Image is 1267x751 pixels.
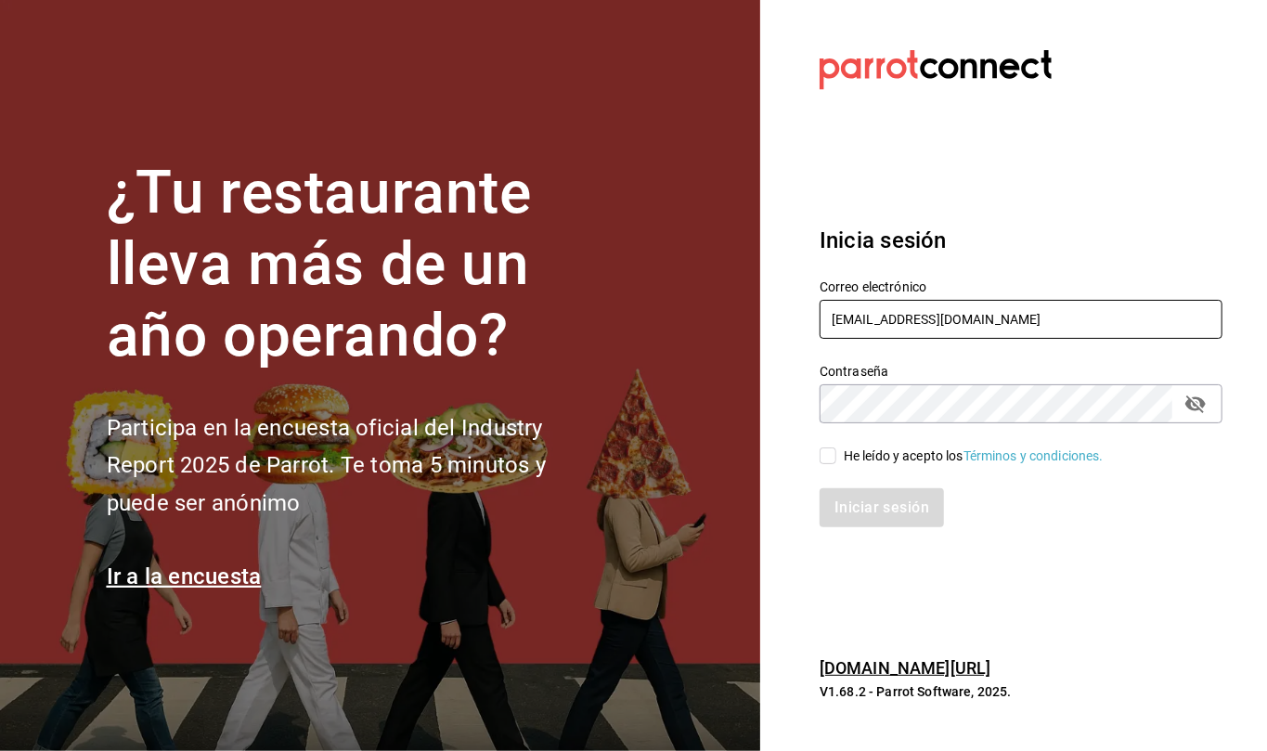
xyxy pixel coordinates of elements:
[107,158,608,371] h1: ¿Tu restaurante lleva más de un año operando?
[820,300,1222,339] input: Ingresa tu correo electrónico
[1180,388,1211,420] button: passwordField
[107,563,262,589] a: Ir a la encuesta
[820,281,1222,294] label: Correo electrónico
[820,224,1222,257] h3: Inicia sesión
[820,658,990,678] a: [DOMAIN_NAME][URL]
[820,682,1222,701] p: V1.68.2 - Parrot Software, 2025.
[820,366,1222,379] label: Contraseña
[107,409,608,523] h2: Participa en la encuesta oficial del Industry Report 2025 de Parrot. Te toma 5 minutos y puede se...
[844,447,1104,466] div: He leído y acepto los
[963,448,1104,463] a: Términos y condiciones.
